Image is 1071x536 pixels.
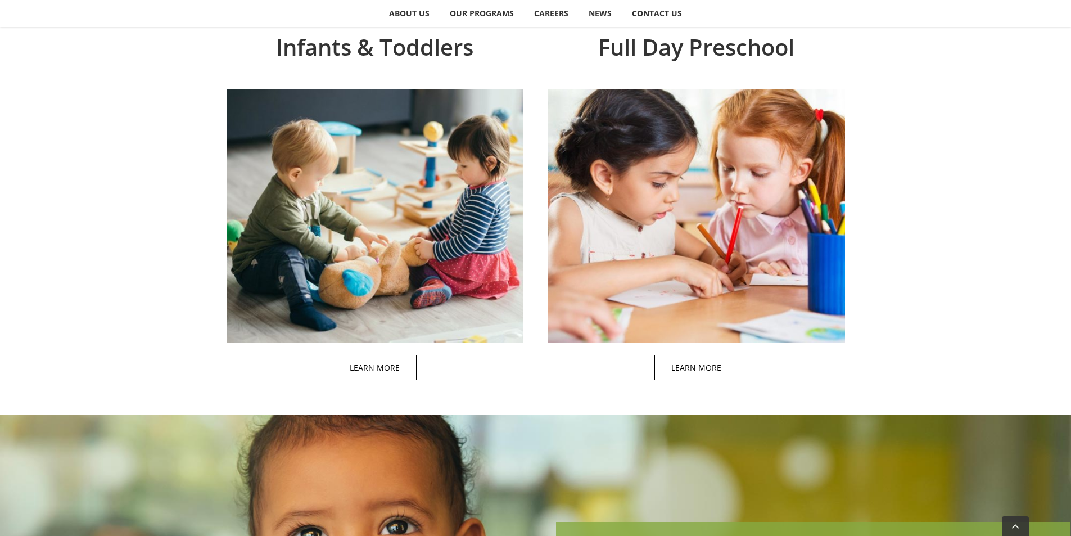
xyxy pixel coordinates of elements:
a: CAREERS [525,2,579,25]
span: OUR PROGRAMS [450,10,514,17]
a: ABOUT US [379,2,440,25]
a: NEWS [579,2,622,25]
span: CONTACT US [632,10,682,17]
a: CONTACT US [622,2,692,25]
span: ABOUT US [389,10,430,17]
span: CAREERS [534,10,568,17]
a: OUR PROGRAMS [440,2,524,25]
span: NEWS [589,10,612,17]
